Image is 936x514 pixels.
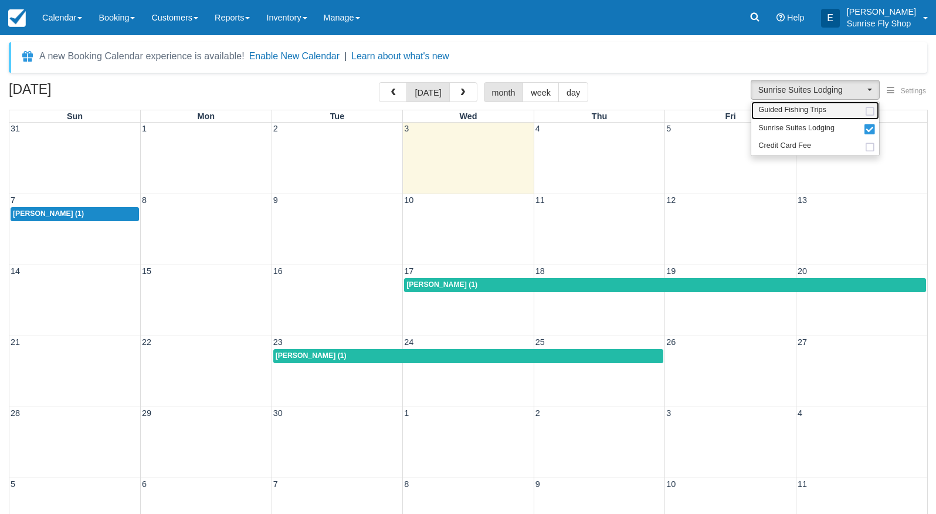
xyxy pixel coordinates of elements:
[403,124,410,133] span: 3
[796,337,808,347] span: 27
[725,111,735,121] span: Fri
[403,408,410,418] span: 1
[141,479,148,489] span: 6
[523,82,559,102] button: week
[272,124,279,133] span: 2
[141,337,152,347] span: 22
[847,18,916,29] p: Sunrise Fly Shop
[141,124,148,133] span: 1
[272,479,279,489] span: 7
[9,337,21,347] span: 21
[665,479,677,489] span: 10
[776,13,785,22] i: Help
[534,479,541,489] span: 9
[11,207,139,221] a: [PERSON_NAME] (1)
[901,87,926,95] span: Settings
[9,124,21,133] span: 31
[67,111,83,121] span: Sun
[9,266,21,276] span: 14
[821,9,840,28] div: E
[9,82,157,104] h2: [DATE]
[351,51,449,61] a: Learn about what's new
[9,195,16,205] span: 7
[39,49,245,63] div: A new Booking Calendar experience is available!
[272,408,284,418] span: 30
[758,105,826,116] span: Guided Fishing Trips
[534,266,546,276] span: 18
[758,141,811,151] span: Credit Card Fee
[404,278,926,292] a: [PERSON_NAME] (1)
[330,111,345,121] span: Tue
[141,408,152,418] span: 29
[13,209,84,218] span: [PERSON_NAME] (1)
[796,195,808,205] span: 13
[403,266,415,276] span: 17
[758,84,864,96] span: Sunrise Suites Lodging
[8,9,26,27] img: checkfront-main-nav-mini-logo.png
[141,266,152,276] span: 15
[141,195,148,205] span: 8
[751,80,880,100] button: Sunrise Suites Lodging
[459,111,477,121] span: Wed
[406,280,477,289] span: [PERSON_NAME] (1)
[758,123,835,134] span: Sunrise Suites Lodging
[249,50,340,62] button: Enable New Calendar
[665,408,672,418] span: 3
[198,111,215,121] span: Mon
[534,195,546,205] span: 11
[403,337,415,347] span: 24
[276,351,347,360] span: [PERSON_NAME] (1)
[272,266,284,276] span: 16
[534,124,541,133] span: 4
[847,6,916,18] p: [PERSON_NAME]
[665,195,677,205] span: 12
[9,479,16,489] span: 5
[403,195,415,205] span: 10
[406,82,449,102] button: [DATE]
[534,408,541,418] span: 2
[796,479,808,489] span: 11
[665,266,677,276] span: 19
[880,83,933,100] button: Settings
[272,337,284,347] span: 23
[796,408,803,418] span: 4
[787,13,805,22] span: Help
[665,124,672,133] span: 5
[592,111,607,121] span: Thu
[403,479,410,489] span: 8
[484,82,524,102] button: month
[796,266,808,276] span: 20
[344,51,347,61] span: |
[558,82,588,102] button: day
[534,337,546,347] span: 25
[272,195,279,205] span: 9
[273,349,664,363] a: [PERSON_NAME] (1)
[9,408,21,418] span: 28
[665,337,677,347] span: 26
